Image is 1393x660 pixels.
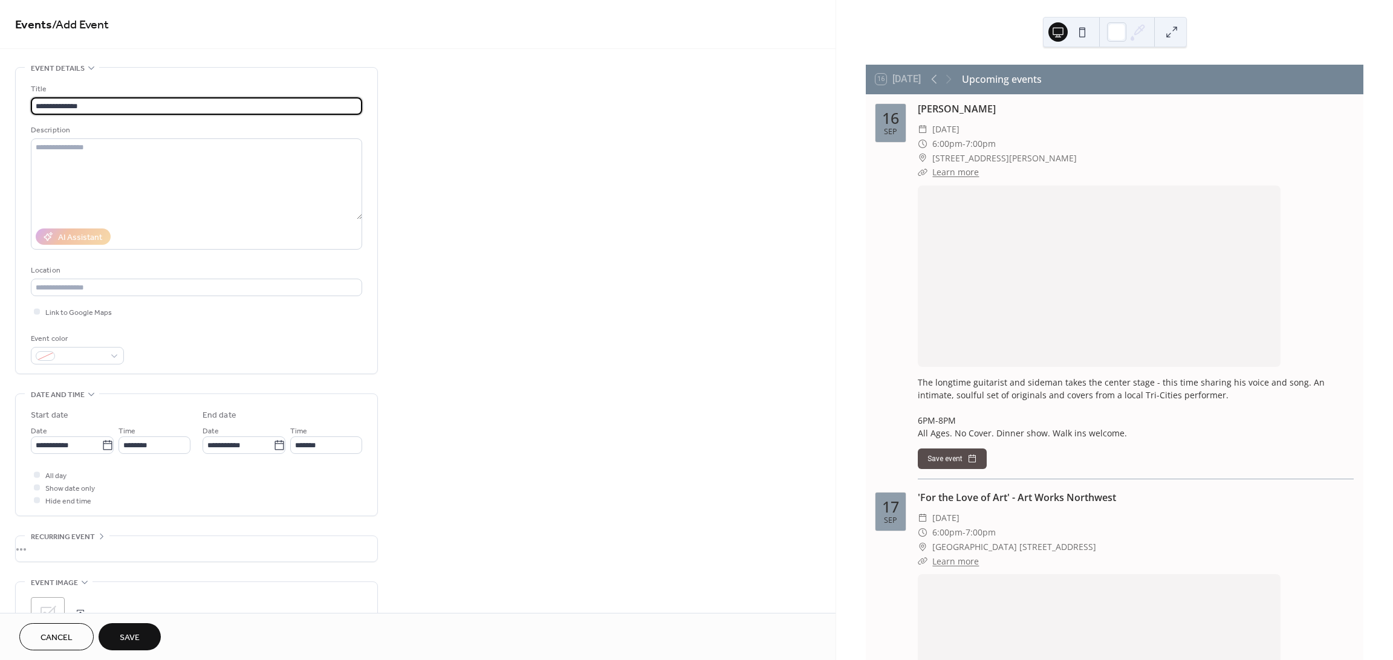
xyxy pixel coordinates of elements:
[918,165,927,180] div: ​
[918,511,927,525] div: ​
[932,151,1077,166] span: [STREET_ADDRESS][PERSON_NAME]
[918,151,927,166] div: ​
[31,62,85,75] span: Event details
[963,525,966,540] span: -
[45,495,91,508] span: Hide end time
[918,376,1354,439] div: The longtime guitarist and sideman takes the center stage - this time sharing his voice and song....
[918,540,927,554] div: ​
[203,409,236,422] div: End date
[31,332,122,345] div: Event color
[41,632,73,644] span: Cancel
[290,425,307,438] span: Time
[918,448,987,469] button: Save event
[31,264,360,277] div: Location
[882,499,899,514] div: 17
[932,555,979,567] a: Learn more
[31,409,68,422] div: Start date
[918,525,927,540] div: ​
[31,577,78,589] span: Event image
[120,632,140,644] span: Save
[932,525,963,540] span: 6:00pm
[45,306,112,319] span: Link to Google Maps
[45,482,95,495] span: Show date only
[918,491,1116,504] a: 'For the Love of Art' - Art Works Northwest
[15,13,52,37] a: Events
[31,389,85,401] span: Date and time
[45,470,67,482] span: All day
[932,511,960,525] span: [DATE]
[119,425,135,438] span: Time
[882,111,899,126] div: 16
[962,72,1042,86] div: Upcoming events
[932,137,963,151] span: 6:00pm
[932,166,979,178] a: Learn more
[31,83,360,95] div: Title
[918,554,927,569] div: ​
[918,137,927,151] div: ​
[963,137,966,151] span: -
[932,122,960,137] span: [DATE]
[918,122,927,137] div: ​
[203,425,219,438] span: Date
[31,597,65,631] div: ;
[99,623,161,650] button: Save
[31,531,95,543] span: Recurring event
[966,525,996,540] span: 7:00pm
[918,102,996,115] a: [PERSON_NAME]
[932,540,1096,554] span: [GEOGRAPHIC_DATA] [STREET_ADDRESS]
[31,425,47,438] span: Date
[19,623,94,650] button: Cancel
[884,128,897,136] div: Sep
[16,536,377,561] div: •••
[52,13,109,37] span: / Add Event
[884,517,897,525] div: Sep
[31,124,360,137] div: Description
[966,137,996,151] span: 7:00pm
